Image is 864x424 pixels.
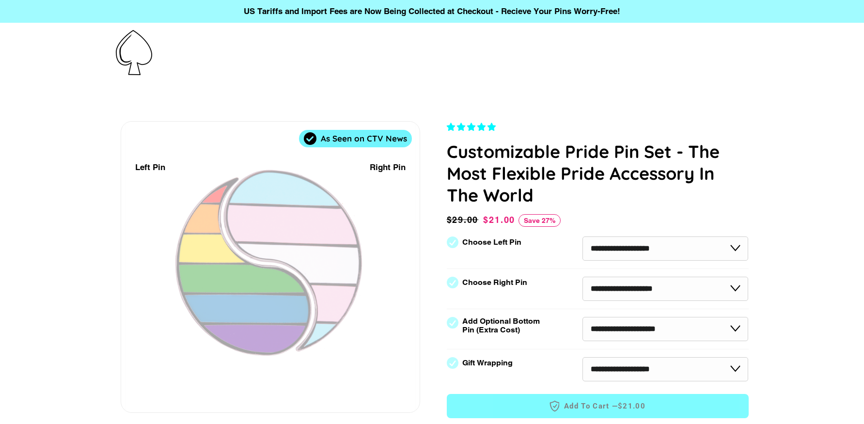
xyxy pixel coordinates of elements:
[462,317,544,334] label: Add Optional Bottom Pin (Extra Cost)
[462,238,521,247] label: Choose Left Pin
[462,278,527,287] label: Choose Right Pin
[618,401,645,411] span: $21.00
[116,30,152,75] img: Pin-Ace
[461,400,734,412] span: Add to Cart —
[518,214,561,227] span: Save 27%
[462,359,513,367] label: Gift Wrapping
[447,213,481,227] span: $29.00
[447,141,749,206] h1: Customizable Pride Pin Set - The Most Flexible Pride Accessory In The World
[370,161,406,174] div: Right Pin
[447,394,749,418] button: Add to Cart —$21.00
[447,122,498,132] span: 4.83 stars
[483,215,515,225] span: $21.00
